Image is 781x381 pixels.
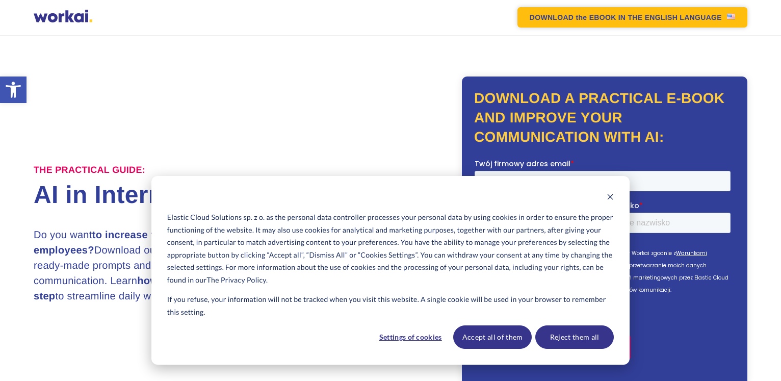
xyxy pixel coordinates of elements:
em: DOWNLOAD the EBOOK [530,14,616,21]
p: Elastic Cloud Solutions sp. z o. as the personal data controller processes your personal data by ... [167,211,614,286]
button: Dismiss cookie banner [607,192,614,205]
a: The Privacy Policy. [207,274,268,287]
iframe: Form 0 [475,159,735,368]
h3: Do you want Download our practical ebook, full of specific tips, ready-made prompts and examples ... [34,227,355,304]
img: The US Flag [727,14,735,19]
button: Reject them all [535,325,614,349]
h2: Download a practical e-book and improve your communication with AI: [474,89,735,146]
button: Accept all of them [453,325,532,349]
h1: AI in Internal Communication [34,183,390,208]
label: The practical guide: [34,165,145,176]
button: Settings of cookies [371,325,450,349]
div: The Cookie Banner [151,176,630,365]
p: If you refuse, your information will not be tracked when you visit this website. A single cookie ... [167,293,614,318]
a: DOWNLOAD the EBOOKIN THE ENGLISH LANGUAGEThe US Flag [517,7,747,28]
